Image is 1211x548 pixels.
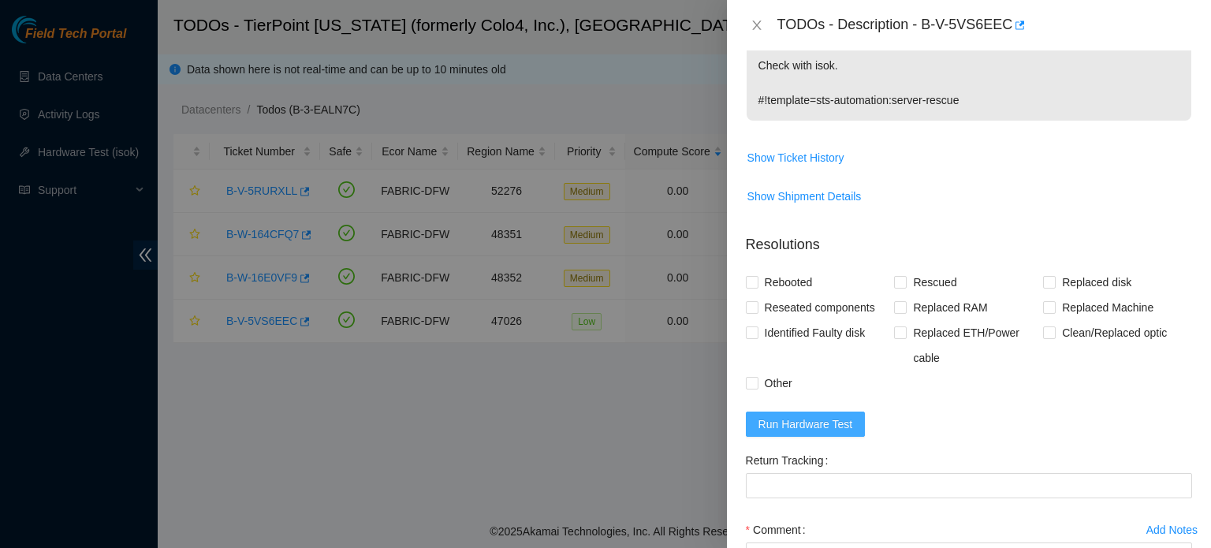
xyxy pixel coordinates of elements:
[746,412,866,437] button: Run Hardware Test
[746,222,1192,255] p: Resolutions
[747,184,863,209] button: Show Shipment Details
[751,19,763,32] span: close
[907,295,993,320] span: Replaced RAM
[758,320,872,345] span: Identified Faulty disk
[747,149,844,166] span: Show Ticket History
[1056,295,1160,320] span: Replaced Machine
[746,473,1192,498] input: Return Tracking
[1146,524,1198,535] div: Add Notes
[1056,320,1173,345] span: Clean/Replaced optic
[907,270,963,295] span: Rescued
[1146,517,1198,542] button: Add Notes
[758,416,853,433] span: Run Hardware Test
[747,188,862,205] span: Show Shipment Details
[758,371,799,396] span: Other
[907,320,1043,371] span: Replaced ETH/Power cable
[1056,270,1138,295] span: Replaced disk
[758,295,881,320] span: Reseated components
[747,145,845,170] button: Show Ticket History
[746,517,812,542] label: Comment
[777,13,1192,38] div: TODOs - Description - B-V-5VS6EEC
[746,448,835,473] label: Return Tracking
[758,270,819,295] span: Rebooted
[746,18,768,33] button: Close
